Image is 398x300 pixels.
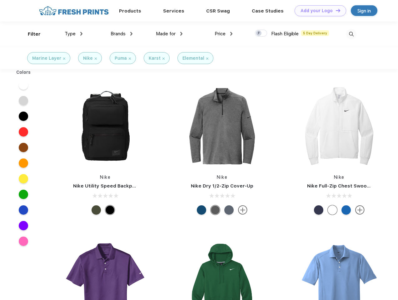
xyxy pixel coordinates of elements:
img: dropdown.png [180,32,182,36]
span: Made for [156,31,176,37]
img: filter_cancel.svg [95,57,97,60]
span: Flash Eligible [271,31,299,37]
span: Brands [111,31,126,37]
img: filter_cancel.svg [63,57,65,60]
a: Nike [334,175,345,180]
img: func=resize&h=266 [298,85,381,168]
a: CSR Swag [206,8,230,14]
span: 5 Day Delivery [301,30,329,36]
div: White [328,205,337,215]
img: filter_cancel.svg [206,57,208,60]
a: Nike Full-Zip Chest Swoosh Jacket [307,183,390,189]
div: Puma [115,55,127,62]
div: Cargo Khaki [92,205,101,215]
img: more.svg [355,205,365,215]
img: fo%20logo%202.webp [37,5,111,16]
div: Elemental [182,55,204,62]
img: DT [336,9,340,12]
a: Services [163,8,184,14]
img: filter_cancel.svg [162,57,165,60]
a: Nike [100,175,111,180]
div: Navy Heather [224,205,234,215]
a: Nike Dry 1/2-Zip Cover-Up [191,183,253,189]
div: Marine Layer [32,55,61,62]
div: Black Heather [211,205,220,215]
span: Price [215,31,226,37]
img: more.svg [238,205,247,215]
span: Type [65,31,76,37]
div: Filter [28,31,41,38]
img: dropdown.png [80,32,82,36]
div: Black [105,205,115,215]
img: func=resize&h=266 [181,85,264,168]
div: Midnight Navy [314,205,323,215]
div: Gym Blue [197,205,206,215]
img: dropdown.png [130,32,132,36]
div: Karst [149,55,161,62]
a: Sign in [351,5,377,16]
a: Nike Utility Speed Backpack [73,183,141,189]
a: Nike [217,175,227,180]
div: Sign in [357,7,371,14]
div: Colors [12,69,36,76]
div: Royal [341,205,351,215]
div: Nike [83,55,93,62]
div: Add your Logo [301,8,333,13]
img: desktop_search.svg [346,29,356,39]
a: Products [119,8,141,14]
img: func=resize&h=266 [64,85,147,168]
img: dropdown.png [230,32,232,36]
img: filter_cancel.svg [129,57,131,60]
